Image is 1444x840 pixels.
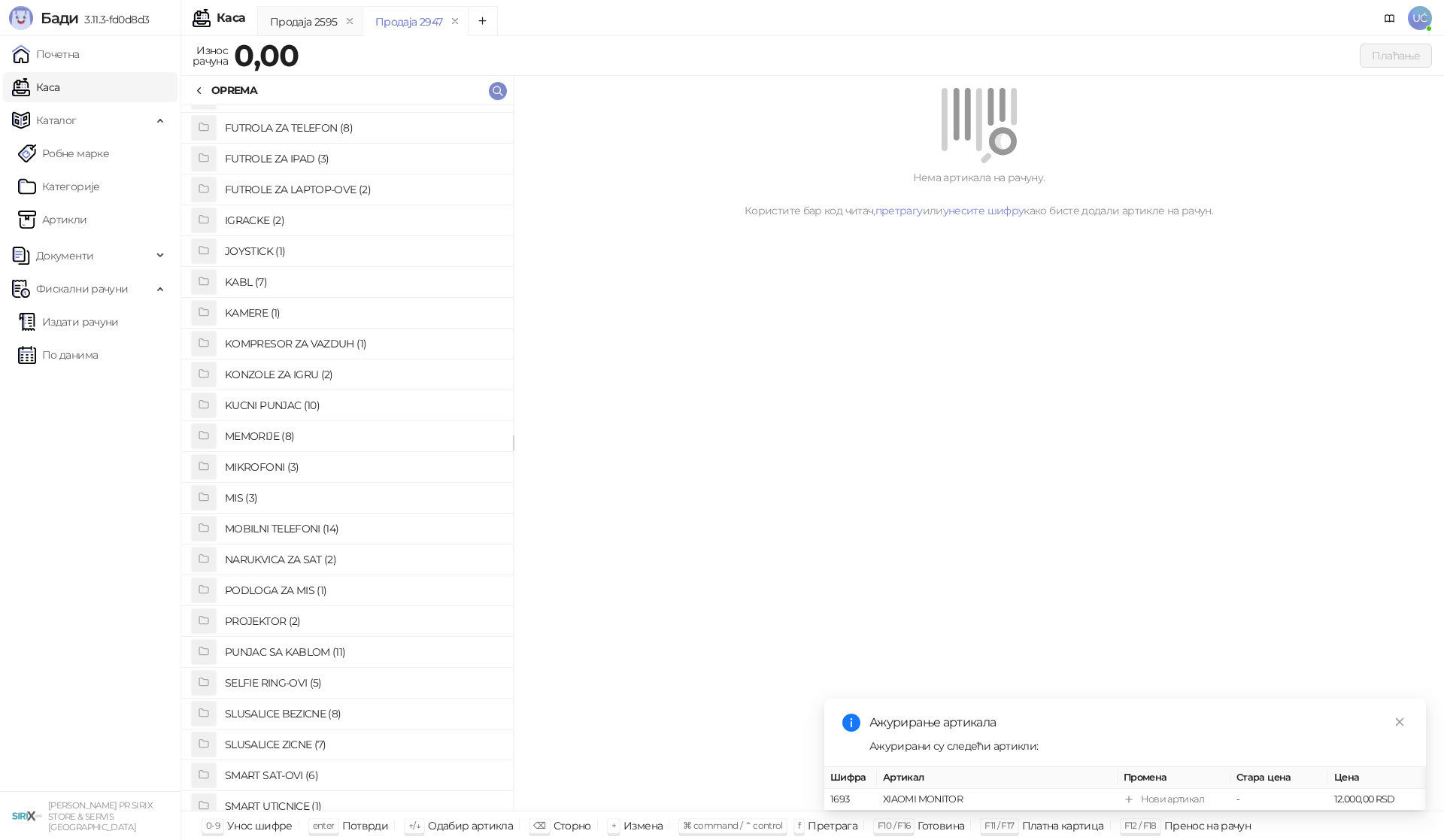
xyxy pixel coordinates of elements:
h4: SLUSALICE BEZICNE (8) [225,702,501,726]
div: Сторно [554,816,591,835]
div: Каса [217,12,245,24]
h4: MOBILNI TELEFONI (14) [225,517,501,541]
span: Бади [41,9,78,27]
a: Документација [1378,6,1402,30]
span: UĆ [1408,6,1432,30]
span: + [611,820,616,831]
span: 3.11.3-fd0d8d3 [78,13,149,26]
button: Плаћање [1360,44,1432,68]
span: ⌘ command / ⌃ control [683,820,783,831]
div: Нови артикал [1141,792,1204,807]
h4: MIS (3) [225,486,501,510]
div: Продаја 2947 [375,14,442,30]
a: По данима [18,340,98,370]
span: Каталог [36,105,77,135]
a: Каса [12,72,59,102]
a: Почетна [12,39,80,69]
div: Нема артикала на рачуну. Користите бар код читач, или како бисте додали артикле на рачун. [532,169,1426,219]
div: Измена [623,816,663,835]
img: Logo [9,6,33,30]
div: Пренос на рачун [1164,816,1251,835]
h4: MEMORIJE (8) [225,424,501,448]
div: Ажурирани су следећи артикли: [869,738,1408,754]
img: 64x64-companyLogo-cb9a1907-c9b0-4601-bb5e-5084e694c383.png [12,801,42,831]
span: Документи [36,241,93,271]
div: Износ рачуна [190,41,231,71]
div: Готовина [918,816,964,835]
div: Продаја 2595 [270,14,337,30]
a: Категорије [18,171,100,202]
button: remove [340,15,359,28]
div: Платна картица [1022,816,1104,835]
h4: SMART SAT-OVI (6) [225,763,501,787]
div: Одабир артикла [428,816,513,835]
th: Промена [1118,767,1230,789]
span: ↑/↓ [408,820,420,831]
h4: FUTROLE ZA IPAD (3) [225,147,501,171]
span: close [1394,717,1405,727]
h4: SELFIE RING-OVI (5) [225,671,501,695]
strong: 0,00 [234,37,299,74]
h4: NARUKVICA ZA SAT (2) [225,547,501,572]
div: Ажурирање артикала [869,714,1408,732]
td: XIAOMI MONITOR [877,789,1118,811]
span: F10 / F16 [878,820,910,831]
h4: MIKROFONI (3) [225,455,501,479]
h4: FUTROLE ZA LAPTOP-OVE (2) [225,177,501,202]
div: Потврди [342,816,389,835]
th: Цена [1328,767,1426,789]
a: претрагу [875,204,923,217]
small: [PERSON_NAME] PR SIRIX STORE & SERVIS [GEOGRAPHIC_DATA] [48,800,153,832]
a: ArtikliАртикли [18,205,87,235]
h4: SMART UTICNICE (1) [225,794,501,818]
td: - [1230,789,1328,811]
h4: PROJEKTOR (2) [225,609,501,633]
button: remove [445,15,465,28]
span: Фискални рачуни [36,274,128,304]
td: 12.000,00 RSD [1328,789,1426,811]
h4: SLUSALICE ZICNE (7) [225,732,501,757]
span: 0-9 [206,820,220,831]
div: OPREMA [211,82,257,99]
h4: KUCNI PUNJAC (10) [225,393,501,417]
th: Стара цена [1230,767,1328,789]
h4: PUNJAC SA KABLOM (11) [225,640,501,664]
div: Претрага [808,816,857,835]
span: enter [313,820,335,831]
a: Close [1391,714,1408,730]
h4: KAMERE (1) [225,301,501,325]
a: Робне марке [18,138,109,168]
td: 1693 [824,789,877,811]
h4: KABL (7) [225,270,501,294]
div: grid [181,105,513,811]
h4: IGRACKE (2) [225,208,501,232]
div: Унос шифре [227,816,293,835]
span: F11 / F17 [984,820,1014,831]
a: унесите шифру [943,204,1024,217]
h4: JOYSTICK (1) [225,239,501,263]
span: f [798,820,800,831]
span: F12 / F18 [1124,820,1157,831]
h4: KONZOLE ZA IGRU (2) [225,362,501,387]
h4: PODLOGA ZA MIS (1) [225,578,501,602]
button: Add tab [468,6,498,36]
h4: KOMPRESOR ZA VAZDUH (1) [225,332,501,356]
th: Артикал [877,767,1118,789]
span: info-circle [842,714,860,732]
a: Издати рачуни [18,307,119,337]
span: ⌫ [533,820,545,831]
th: Шифра [824,767,877,789]
h4: FUTROLA ZA TELEFON (8) [225,116,501,140]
